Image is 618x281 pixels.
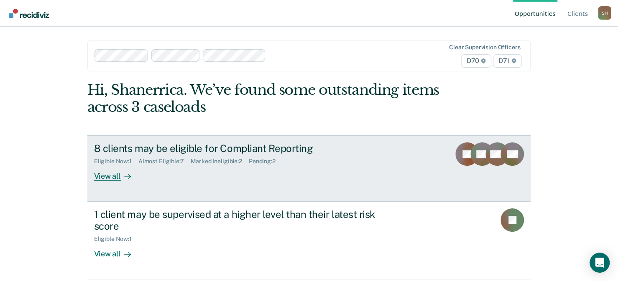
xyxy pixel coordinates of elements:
div: Hi, Shanerrica. We’ve found some outstanding items across 3 caseloads [87,81,442,116]
span: D70 [461,54,491,68]
div: Marked Ineligible : 2 [190,158,248,165]
div: Clear supervision officers [449,44,520,51]
div: Open Intercom Messenger [590,253,610,273]
div: 1 client may be supervised at a higher level than their latest risk score [94,208,388,233]
img: Recidiviz [9,9,49,18]
button: Profile dropdown button [598,6,611,20]
div: Pending : 2 [249,158,282,165]
div: View all [94,243,141,259]
div: Eligible Now : 1 [94,235,138,243]
div: 8 clients may be eligible for Compliant Reporting [94,142,388,154]
div: Eligible Now : 1 [94,158,138,165]
span: D71 [493,54,522,68]
div: View all [94,165,141,181]
div: Almost Eligible : 7 [138,158,191,165]
div: S H [598,6,611,20]
a: 8 clients may be eligible for Compliant ReportingEligible Now:1Almost Eligible:7Marked Ineligible... [87,135,531,201]
a: 1 client may be supervised at a higher level than their latest risk scoreEligible Now:1View all [87,202,531,279]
